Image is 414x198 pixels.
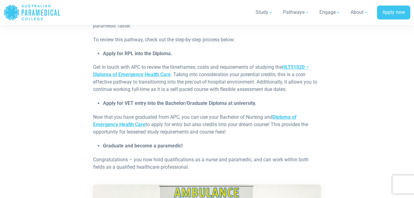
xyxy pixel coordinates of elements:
span: Now that you have graduated from APC, you can use your Bachelor of Nursing and to apply for entry... [93,114,308,135]
a: Australian Paramedical College [4,2,61,23]
span: To review this pathway, check out the step-by-step process below: [93,37,235,43]
span: Congratulations – you now hold qualifications as a nurse and paramedic, and can work within both ... [93,157,309,170]
span: Get in touch with APC to review the timeframes, costs and requirements of studying the . Taking i... [93,64,317,92]
span: Graduate and become a paramedic! [103,143,182,149]
a: About [347,4,372,21]
span: Apply for VET entry into the Bachelor/Graduate Diploma at university. [103,100,256,106]
span: Apply for RPL into the Diploma. [103,51,172,56]
a: Apply now [377,6,410,20]
a: Study [252,4,277,21]
a: Pathways [279,4,313,21]
a: Engage [316,4,344,21]
a: Diploma of Emergency Health Care [93,114,297,127]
